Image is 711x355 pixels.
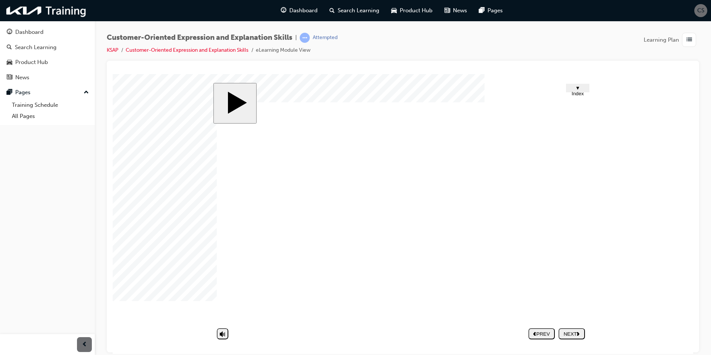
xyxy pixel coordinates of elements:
span: car-icon [7,59,12,66]
button: CS [694,4,707,17]
a: Training Schedule [9,99,92,111]
div: Customer-Oriented Expression and Explanation Skills Start Course [101,9,480,271]
a: News [3,71,92,84]
div: Dashboard [15,28,44,36]
span: | [295,33,297,42]
a: Customer-Oriented Expression and Explanation Skills [126,47,248,53]
a: pages-iconPages [473,3,509,18]
span: Search Learning [338,6,379,15]
a: Dashboard [3,25,92,39]
div: Product Hub [15,58,48,67]
div: News [15,73,29,82]
a: All Pages [9,111,92,122]
a: Search Learning [3,41,92,54]
span: guage-icon [281,6,286,15]
a: guage-iconDashboard [275,3,324,18]
span: list-icon [686,35,692,45]
span: search-icon [329,6,335,15]
span: Customer-Oriented Expression and Explanation Skills [107,33,292,42]
li: eLearning Module View [256,46,311,55]
span: News [453,6,467,15]
button: Learning Plan [644,33,699,47]
div: Search Learning [15,43,57,52]
span: Product Hub [400,6,432,15]
button: DashboardSearch LearningProduct HubNews [3,24,92,86]
div: Attempted [313,34,338,41]
span: search-icon [7,44,12,51]
a: news-iconNews [438,3,473,18]
span: up-icon [84,88,89,97]
a: Product Hub [3,55,92,69]
span: Pages [488,6,503,15]
span: Dashboard [289,6,318,15]
span: learningRecordVerb_ATTEMPT-icon [300,33,310,43]
div: Pages [15,88,30,97]
span: guage-icon [7,29,12,36]
span: Learning Plan [644,36,679,44]
span: pages-icon [7,89,12,96]
span: news-icon [444,6,450,15]
a: KSAP [107,47,118,53]
span: pages-icon [479,6,485,15]
span: prev-icon [82,340,87,349]
span: car-icon [391,6,397,15]
span: CS [697,6,704,15]
a: car-iconProduct Hub [385,3,438,18]
img: kia-training [4,3,89,18]
button: Pages [3,86,92,99]
button: Start [101,9,144,49]
a: search-iconSearch Learning [324,3,385,18]
span: news-icon [7,74,12,81]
